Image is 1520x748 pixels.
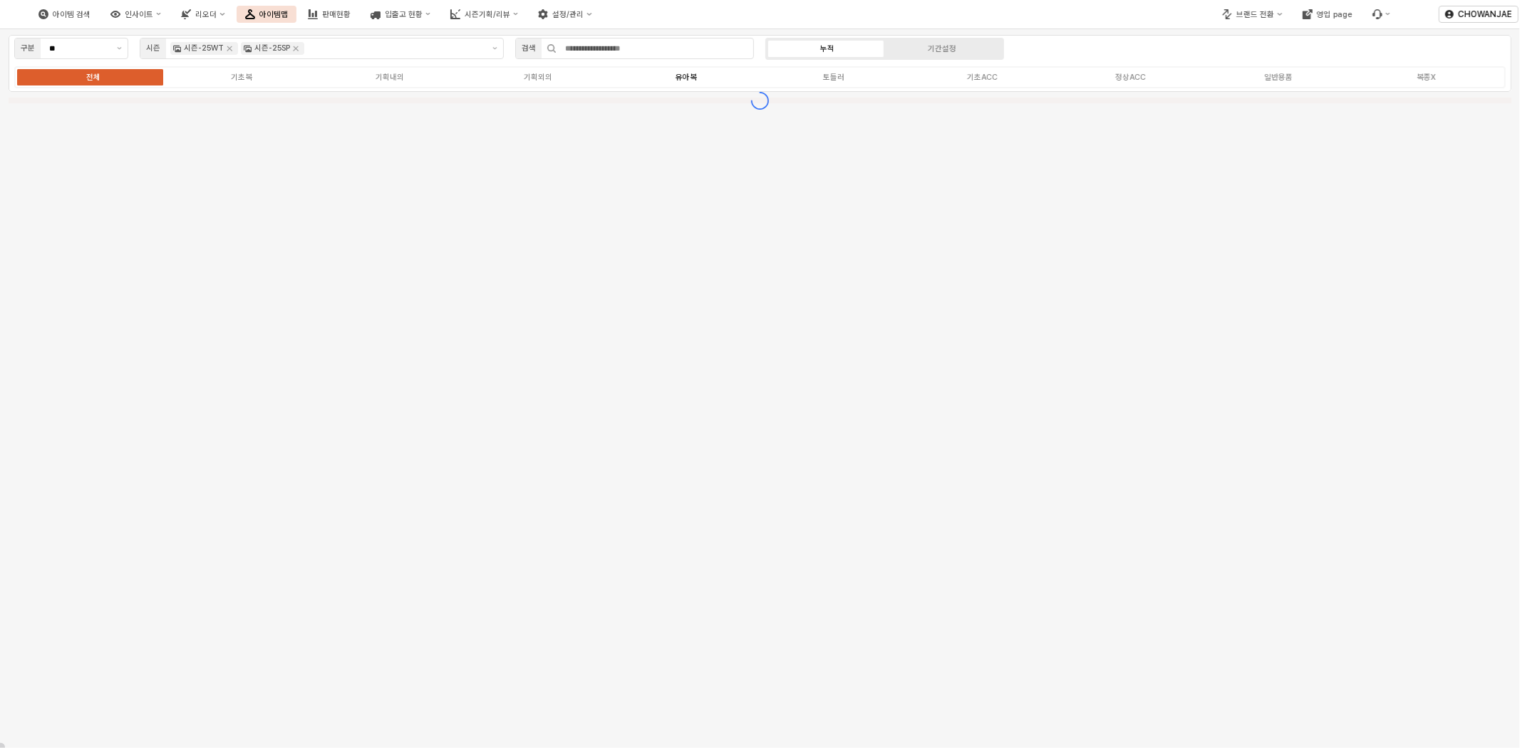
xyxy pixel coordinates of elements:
label: 일반용품 [1204,71,1353,83]
div: 브랜드 전환 [1236,10,1274,19]
label: 누적 [770,43,885,55]
div: Remove 시즌-25WT [227,46,232,51]
div: 리오더 [195,10,217,19]
button: 시즌기획/리뷰 [442,6,527,23]
div: 기간설정 [928,44,956,53]
button: 아이템맵 [237,6,296,23]
div: Remove 시즌-25SP [293,46,299,51]
button: 제안 사항 표시 [487,38,503,58]
button: 영업 page [1294,6,1361,23]
label: 유아복 [612,71,760,83]
div: 판매현황 [322,10,351,19]
div: 기획외의 [524,73,552,82]
div: 복종X [1417,73,1436,82]
button: 판매현황 [299,6,359,23]
label: 기초ACC [908,71,1056,83]
div: 시즌기획/리뷰 [465,10,510,19]
div: 검색 [522,42,536,55]
div: 토들러 [823,73,844,82]
div: 기획내의 [376,73,404,82]
label: 토들러 [760,71,908,83]
div: 영업 page [1317,10,1353,19]
div: 기초ACC [967,73,998,82]
button: 설정/관리 [529,6,600,23]
p: CHOWANJAE [1458,9,1512,20]
div: 일반용품 [1264,73,1293,82]
div: 입출고 현황 [385,10,423,19]
button: CHOWANJAE [1439,6,1519,23]
div: 시즌-25WT [184,42,224,55]
button: 인사이트 [102,6,170,23]
label: 복종X [1353,71,1501,83]
label: 정상ACC [1056,71,1204,83]
div: 누적 [820,44,834,53]
div: 인사이트 [125,10,153,19]
label: 기획내의 [316,71,464,83]
button: 입출고 현황 [362,6,439,23]
div: 유아복 [676,73,697,82]
label: 기획외의 [464,71,612,83]
div: 기초복 [231,73,252,82]
button: 제안 사항 표시 [111,38,128,58]
button: 브랜드 전환 [1214,6,1291,23]
div: 정상ACC [1115,73,1146,82]
label: 기초복 [167,71,316,83]
button: 아이템 검색 [30,6,99,23]
div: Menu item 6 [1364,6,1399,23]
div: 전체 [86,73,100,82]
div: 아이템맵 [259,10,288,19]
button: 리오더 [172,6,233,23]
div: 구분 [21,42,35,55]
div: 시즌 [146,42,160,55]
label: 전체 [19,71,167,83]
label: 기간설정 [885,43,1000,55]
div: 아이템 검색 [53,10,91,19]
div: 설정/관리 [552,10,584,19]
div: 시즌-25SP [254,42,290,55]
